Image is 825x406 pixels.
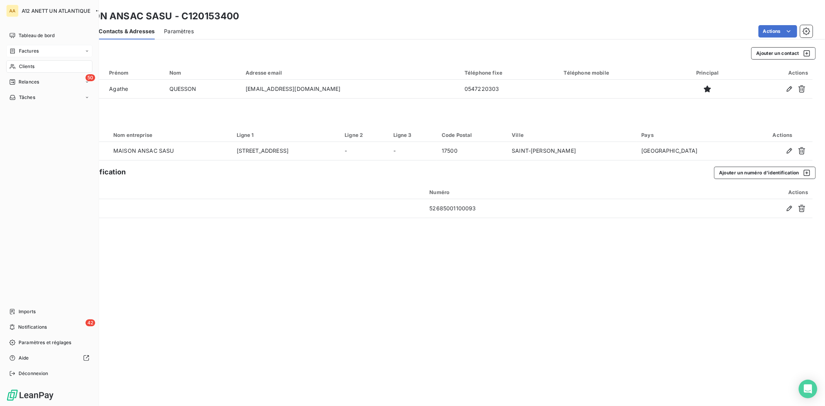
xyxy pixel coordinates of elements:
span: Tâches [19,94,35,101]
div: Code Postal [442,132,502,138]
span: Notifications [18,324,47,331]
span: Clients [19,63,34,70]
div: Téléphone mobile [564,70,670,76]
h3: MAISON ANSAC SASU - C120153400 [68,9,239,23]
td: - [389,142,437,160]
span: Paramètres [164,27,194,35]
div: Actions [670,189,808,195]
button: Ajouter un numéro d’identification [714,167,816,179]
span: 42 [85,319,95,326]
div: Type [42,189,420,196]
span: Paramètres et réglages [19,339,71,346]
div: Nom [169,70,237,76]
div: Actions [746,70,808,76]
span: Aide [19,355,29,362]
span: Déconnexion [19,370,48,377]
div: Nom entreprise [113,132,227,138]
div: Ligne 2 [345,132,384,138]
div: Ligne 3 [393,132,432,138]
div: Principal [679,70,736,76]
div: Adresse email [246,70,455,76]
div: Open Intercom Messenger [799,380,817,398]
span: Imports [19,308,36,315]
td: 0547220303 [460,80,559,98]
td: MAISON ANSAC SASU [109,142,232,160]
td: 52685001100093 [425,199,666,218]
td: [EMAIL_ADDRESS][DOMAIN_NAME] [241,80,460,98]
div: Pays [641,132,748,138]
img: Logo LeanPay [6,389,54,401]
a: Aide [6,352,92,364]
td: Agathe [104,80,164,98]
span: Relances [19,78,39,85]
span: Tableau de bord [19,32,55,39]
td: QUESSON [165,80,241,98]
span: 50 [85,74,95,81]
span: A12 ANETT UN ATLANTIQUE [22,8,91,14]
span: Factures [19,48,39,55]
td: - [340,142,388,160]
td: SIRET [37,199,425,218]
td: 17500 [437,142,507,160]
button: Ajouter un contact [751,47,816,60]
td: [STREET_ADDRESS] [232,142,340,160]
span: Contacts & Adresses [99,27,155,35]
div: AA [6,5,19,17]
div: Ville [512,132,632,138]
div: Actions [757,132,808,138]
button: Actions [758,25,797,38]
td: [GEOGRAPHIC_DATA] [637,142,752,160]
div: Numéro [430,189,661,195]
div: Ligne 1 [237,132,336,138]
div: Prénom [109,70,160,76]
div: Téléphone fixe [465,70,555,76]
td: SAINT-[PERSON_NAME] [507,142,637,160]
